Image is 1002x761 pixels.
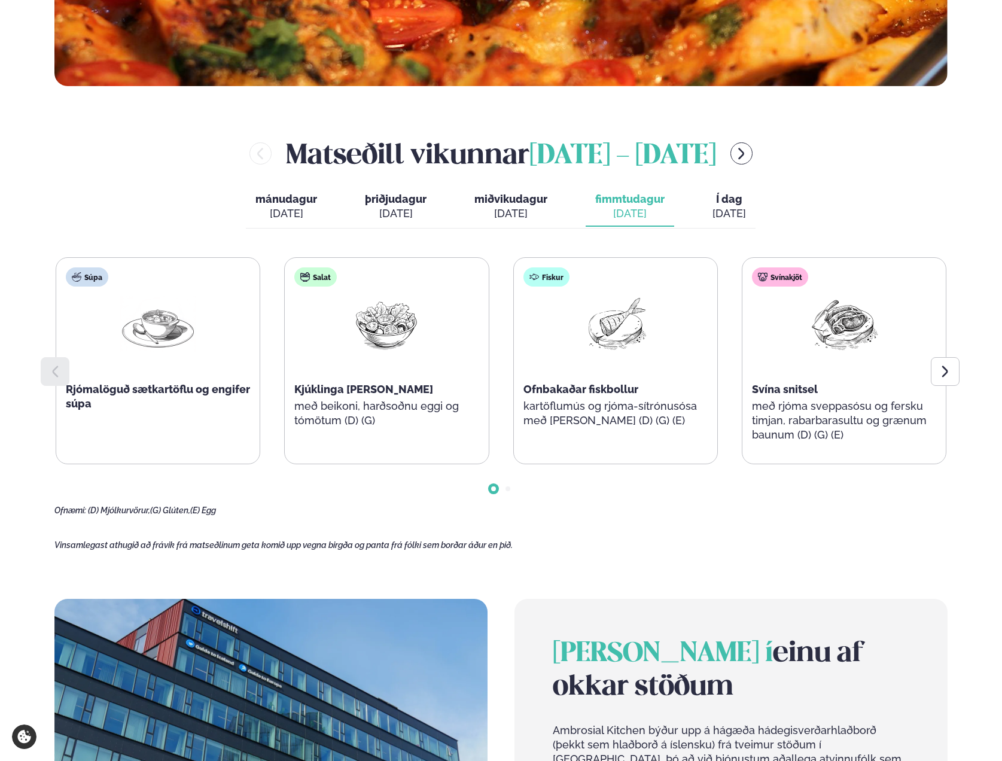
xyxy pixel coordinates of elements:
span: þriðjudagur [365,193,427,205]
p: kartöflumús og rjóma-sítrónusósa með [PERSON_NAME] (D) (G) (E) [523,399,708,428]
a: Cookie settings [12,725,36,749]
button: Í dag [DATE] [703,187,756,227]
img: fish.svg [529,272,539,282]
span: Ofnæmi: [54,506,86,515]
img: Fish.png [577,296,654,352]
span: Go to slide 1 [491,486,496,491]
button: fimmtudagur [DATE] [586,187,674,227]
button: þriðjudagur [DATE] [355,187,436,227]
h2: einu af okkar stöðum [553,637,909,704]
p: með rjóma sveppasósu og fersku timjan, rabarbarasultu og grænum baunum (D) (G) (E) [752,399,936,442]
span: (G) Glúten, [150,506,190,515]
img: Soup.png [120,296,196,352]
img: soup.svg [72,272,81,282]
span: Svína snitsel [752,383,818,395]
p: með beikoni, harðsoðnu eggi og tómötum (D) (G) [294,399,479,428]
button: menu-btn-left [249,142,272,165]
div: Súpa [66,267,108,287]
div: Svínakjöt [752,267,808,287]
div: Salat [294,267,337,287]
img: Salad.png [348,296,425,352]
span: mánudagur [255,193,317,205]
button: miðvikudagur [DATE] [465,187,557,227]
span: Rjómalöguð sætkartöflu og engifer súpa [66,383,250,410]
span: Vinsamlegast athugið að frávik frá matseðlinum geta komið upp vegna birgða og panta frá fólki sem... [54,540,513,550]
div: [DATE] [365,206,427,221]
button: mánudagur [DATE] [246,187,327,227]
img: pork.svg [758,272,768,282]
div: [DATE] [255,206,317,221]
span: Kjúklinga [PERSON_NAME] [294,383,433,395]
span: (D) Mjólkurvörur, [88,506,150,515]
span: Í dag [712,192,746,206]
span: Ofnbakaðar fiskbollur [523,383,638,395]
span: miðvikudagur [474,193,547,205]
h2: Matseðill vikunnar [286,134,716,173]
button: menu-btn-right [730,142,753,165]
span: [DATE] - [DATE] [529,143,716,169]
div: Fiskur [523,267,569,287]
span: (E) Egg [190,506,216,515]
span: Go to slide 2 [505,486,510,491]
span: fimmtudagur [595,193,665,205]
div: [DATE] [474,206,547,221]
img: salad.svg [300,272,310,282]
div: [DATE] [595,206,665,221]
img: Pork-Meat.png [806,296,882,352]
div: [DATE] [712,206,746,221]
span: [PERSON_NAME] í [553,641,773,667]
